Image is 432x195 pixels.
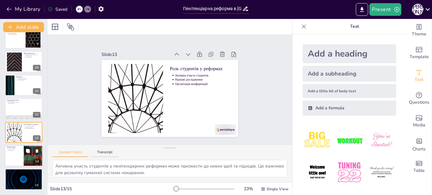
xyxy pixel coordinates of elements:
[50,22,60,32] div: Layout
[52,150,88,157] button: Speaker Notes
[183,74,229,124] p: Роль студентів у реформах
[406,110,432,133] div: Add images, graphics, shapes or video
[335,126,364,155] img: 2.jpeg
[48,6,67,12] div: Saved
[303,44,396,63] div: Add a heading
[25,54,40,55] p: Переймання міжнародного досвіду
[7,99,40,101] p: Перспективи розвитку
[413,167,425,174] span: Table
[33,112,40,118] div: 12
[148,13,198,68] div: Slide 13
[8,33,24,34] p: Професійне навчання
[356,3,368,16] button: Export to PowerPoint
[67,23,74,31] span: Position
[52,160,287,177] textarea: Активна участь студентів у пенітенціарних реформах може призвести до нових ідей та підходів. Це в...
[406,19,432,42] div: Change the overall theme
[25,125,40,127] p: Активна участь студентів
[406,64,432,87] div: Add text boxes
[182,82,223,127] p: Активна участь студентів
[25,57,40,58] p: Адаптація до реалій
[267,186,288,192] span: Single View
[5,51,42,72] div: 10
[412,146,426,153] span: Charts
[179,85,220,130] p: Наукові дослідження
[406,133,432,155] div: Add charts and graphs
[412,3,423,16] button: С [PERSON_NAME]
[406,42,432,64] div: Add ready made slides
[335,158,364,187] img: 5.jpeg
[25,128,40,129] p: Організація конференцій
[18,77,40,78] p: Гуманізація системи
[8,150,22,151] p: Нові ініціативи
[309,19,400,34] p: Text
[303,126,332,155] img: 1.jpeg
[303,84,396,98] div: Add a little bit of body text
[8,148,22,149] p: Важливість вивчення
[5,4,43,14] button: My Library
[5,145,43,167] div: 14
[25,55,40,57] p: Успішні практики
[8,102,40,103] p: Забезпечення прав ув'язнених
[183,4,242,13] input: Insert title
[367,158,396,187] img: 6.jpeg
[8,101,40,102] p: Еволюція реформ
[7,146,22,148] p: Заключні думки
[412,4,423,15] div: С [PERSON_NAME]
[91,150,119,157] button: Transcript
[16,76,40,78] p: Висновки
[35,41,40,47] div: 9
[5,98,42,119] div: 12
[8,149,22,150] p: Актуальність теми
[8,103,40,104] p: Нові технології
[33,182,40,188] div: 15
[24,147,32,155] button: Duplicate Slide
[33,135,40,141] div: 13
[3,22,44,32] button: Add slide
[8,34,24,35] p: Психологічна підтримка
[412,31,426,38] span: Theme
[406,155,432,178] div: Add a table
[369,3,401,16] button: Present
[25,127,40,128] p: Наукові дослідження
[33,65,40,70] div: 10
[241,186,256,192] div: 23 %
[367,126,396,155] img: 3.jpeg
[24,52,40,54] p: Міжнародний досвід
[7,170,40,172] p: Дякую за увагу
[8,31,24,33] p: Освіта
[33,147,41,155] button: Delete Slide
[33,88,40,94] div: 11
[413,122,425,129] span: Media
[410,53,429,60] span: Template
[303,101,396,116] div: Add a formula
[18,78,40,80] p: Основи сучасної системи
[5,122,42,143] div: 13
[24,123,40,125] p: Роль студентів у реформах
[5,28,42,49] div: 9
[50,186,174,192] div: Slide 13 / 15
[5,75,42,96] div: 11
[303,66,396,82] div: Add a subheading
[176,88,217,133] p: Організація конференцій
[303,158,332,187] img: 4.jpeg
[18,80,40,81] p: Актуальність теми
[406,87,432,110] div: Get real-time input from your audience
[33,159,41,164] div: 14
[5,169,42,190] div: 15
[415,76,423,83] span: Text
[409,99,429,106] span: Questions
